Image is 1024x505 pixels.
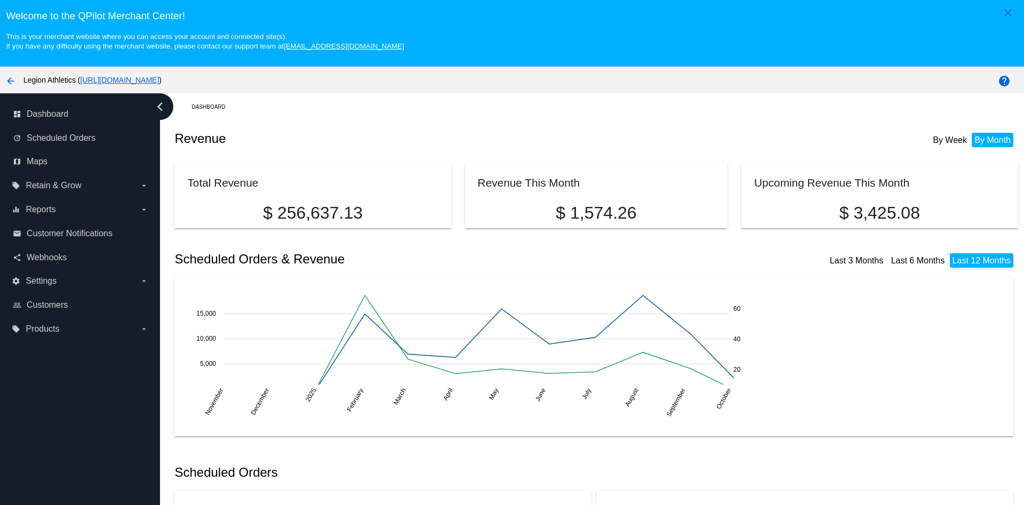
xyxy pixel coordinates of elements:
span: Settings [26,276,57,286]
i: local_offer [12,181,20,190]
h2: Revenue [174,131,596,146]
mat-icon: close [1002,6,1014,19]
text: 60 [733,305,741,312]
span: Scheduled Orders [27,133,95,143]
a: [EMAIL_ADDRESS][DOMAIN_NAME] [284,42,404,50]
h2: Scheduled Orders [174,465,596,480]
span: Customers [27,300,68,310]
text: August [623,387,640,408]
a: Dashboard [191,99,235,115]
p: $ 3,425.08 [754,203,1005,223]
text: May [487,387,500,402]
h2: Upcoming Revenue This Month [754,177,909,189]
h2: Revenue This Month [478,177,580,189]
i: update [13,134,21,142]
text: November [204,387,225,416]
i: share [13,253,21,262]
i: local_offer [12,325,20,333]
text: 20 [733,366,741,373]
a: Last 12 Months [953,256,1011,265]
i: email [13,229,21,238]
a: people_outline Customers [13,296,148,314]
i: arrow_drop_down [140,325,148,333]
span: Reports [26,205,55,214]
h2: Total Revenue [187,177,258,189]
i: dashboard [13,110,21,118]
span: Legion Athletics ( ) [23,76,162,84]
i: arrow_drop_down [140,181,148,190]
text: April [442,387,454,402]
li: By Month [972,133,1013,147]
text: February [346,387,365,413]
a: update Scheduled Orders [13,130,148,147]
small: This is your merchant website where you can access your account and connected site(s). If you hav... [6,33,404,50]
text: 5,000 [200,360,216,367]
text: March [392,387,407,406]
h3: Welcome to the QPilot Merchant Center! [6,10,1018,22]
i: people_outline [13,301,21,309]
span: Customer Notifications [27,229,113,238]
p: $ 1,574.26 [478,203,715,223]
a: share Webhooks [13,249,148,266]
text: 2025 [305,387,318,403]
a: Last 6 Months [891,256,945,265]
text: December [250,387,271,416]
i: settings [12,277,20,285]
p: $ 256,637.13 [187,203,438,223]
text: September [665,387,687,418]
span: Webhooks [27,253,67,262]
span: Maps [27,157,47,166]
a: email Customer Notifications [13,225,148,242]
mat-icon: help [998,75,1011,87]
text: 10,000 [197,335,217,342]
text: 40 [733,335,741,343]
a: dashboard Dashboard [13,106,148,123]
span: Retain & Grow [26,181,81,190]
text: June [534,387,547,403]
a: [URL][DOMAIN_NAME] [81,76,159,84]
text: July [581,387,593,400]
i: arrow_drop_down [140,205,148,214]
a: map Maps [13,153,148,170]
h2: Scheduled Orders & Revenue [174,252,596,267]
mat-icon: arrow_back [4,75,17,87]
text: October [715,387,733,411]
i: chevron_left [151,98,169,115]
text: 15,000 [197,310,217,317]
i: map [13,157,21,166]
a: Last 3 Months [830,256,884,265]
li: By Week [930,133,970,147]
i: arrow_drop_down [140,277,148,285]
i: equalizer [12,205,20,214]
span: Products [26,324,59,334]
span: Dashboard [27,109,68,119]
